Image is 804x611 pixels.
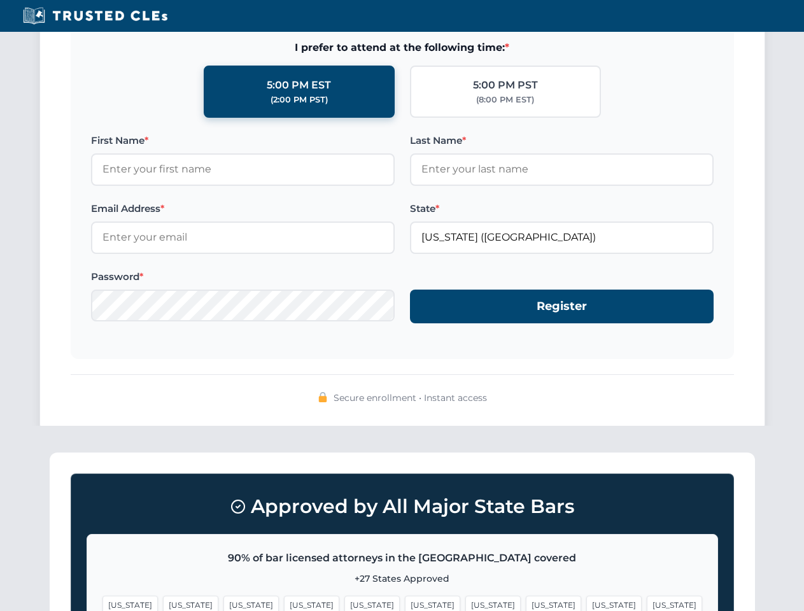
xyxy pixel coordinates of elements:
[19,6,171,25] img: Trusted CLEs
[473,77,538,94] div: 5:00 PM PST
[91,221,395,253] input: Enter your email
[267,77,331,94] div: 5:00 PM EST
[102,550,702,566] p: 90% of bar licensed attorneys in the [GEOGRAPHIC_DATA] covered
[91,39,714,56] span: I prefer to attend at the following time:
[102,572,702,586] p: +27 States Approved
[410,290,714,323] button: Register
[91,133,395,148] label: First Name
[91,269,395,284] label: Password
[476,94,534,106] div: (8:00 PM EST)
[410,221,714,253] input: Florida (FL)
[91,201,395,216] label: Email Address
[410,133,714,148] label: Last Name
[87,489,718,524] h3: Approved by All Major State Bars
[91,153,395,185] input: Enter your first name
[334,391,487,405] span: Secure enrollment • Instant access
[271,94,328,106] div: (2:00 PM PST)
[410,153,714,185] input: Enter your last name
[410,201,714,216] label: State
[318,392,328,402] img: 🔒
